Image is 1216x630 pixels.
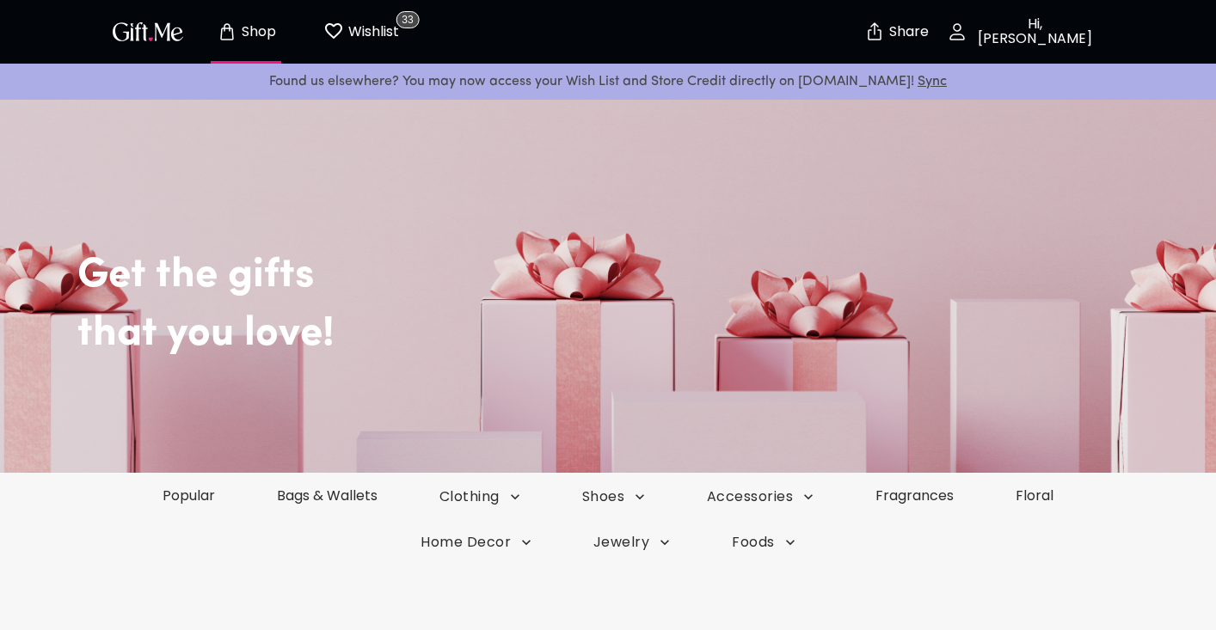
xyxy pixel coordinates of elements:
[593,533,670,552] span: Jewelry
[582,487,645,506] span: Shoes
[132,486,246,505] a: Popular
[344,21,399,43] p: Wishlist
[866,2,926,62] button: Share
[77,309,1216,359] h2: that you love!
[109,19,187,44] img: GiftMe Logo
[237,25,276,40] p: Shop
[408,487,551,506] button: Clothing
[732,533,795,552] span: Foods
[551,487,676,506] button: Shoes
[985,486,1084,505] a: Floral
[701,533,826,552] button: Foods
[107,21,188,42] button: GiftMe Logo
[421,533,531,552] span: Home Decor
[439,487,520,506] span: Clothing
[14,70,1202,93] p: Found us elsewhere? You may now access your Wish List and Store Credit directly on [DOMAIN_NAME]!
[246,486,408,505] a: Bags & Wallets
[314,4,408,59] button: Wishlist page
[918,75,947,89] a: Sync
[864,21,885,42] img: secure
[844,486,985,505] a: Fragrances
[562,533,701,552] button: Jewelry
[199,4,293,59] button: Store page
[937,4,1109,59] button: Hi, [PERSON_NAME]
[390,533,562,552] button: Home Decor
[77,199,1216,301] h2: Get the gifts
[885,25,929,40] p: Share
[967,17,1098,46] p: Hi, [PERSON_NAME]
[676,487,844,506] button: Accessories
[396,11,419,28] span: 33
[707,487,814,506] span: Accessories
